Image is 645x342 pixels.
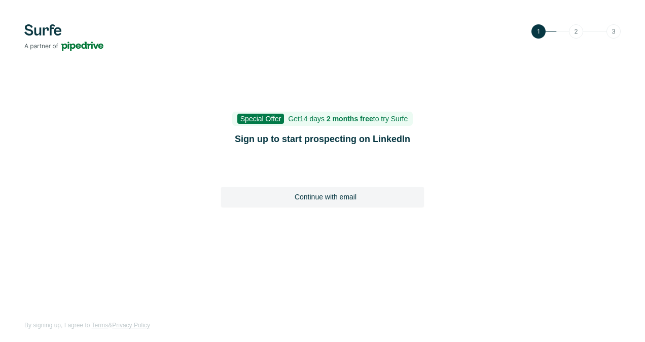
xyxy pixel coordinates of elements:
b: 2 months free [327,115,373,123]
a: Privacy Policy [112,322,150,329]
img: Step 1 [531,24,621,39]
h1: Sign up to start prospecting on LinkedIn [221,132,424,146]
img: Surfe's logo [24,24,103,51]
s: 14 days [300,115,325,123]
span: Special Offer [237,114,284,124]
span: & [108,322,112,329]
span: By signing up, I agree to [24,322,90,329]
span: Get to try Surfe [288,115,408,123]
span: Continue with email [295,192,356,202]
iframe: Botón Iniciar sesión con Google [216,159,429,182]
a: Terms [92,322,109,329]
